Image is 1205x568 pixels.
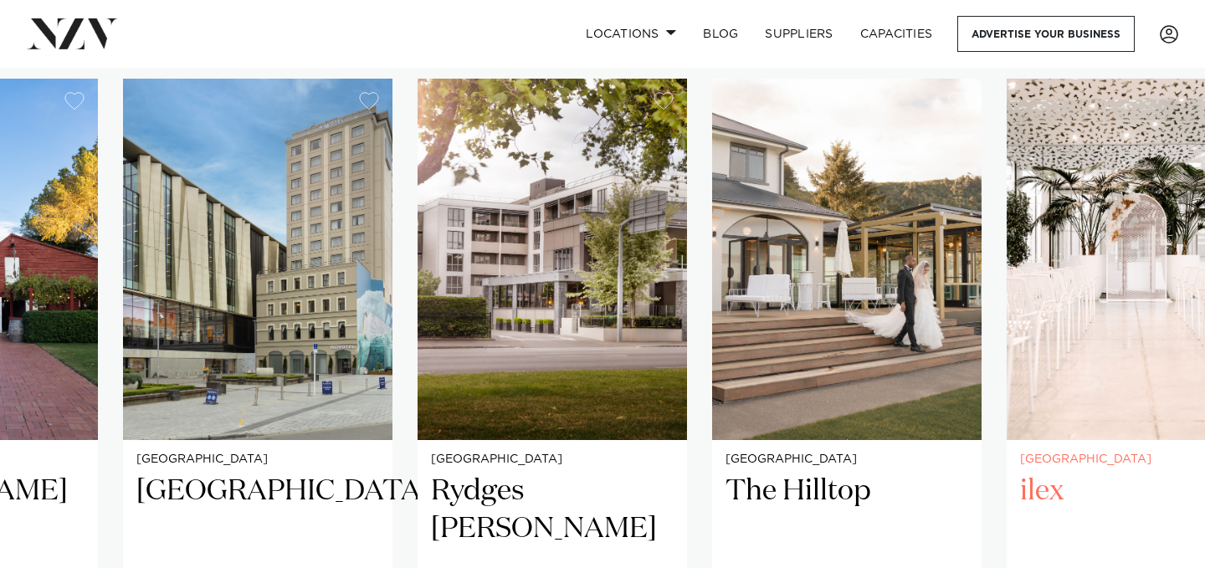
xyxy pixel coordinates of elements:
[751,16,846,52] a: SUPPLIERS
[957,16,1135,52] a: Advertise your business
[726,453,968,466] small: [GEOGRAPHIC_DATA]
[572,16,690,52] a: Locations
[136,453,379,466] small: [GEOGRAPHIC_DATA]
[27,18,118,49] img: nzv-logo.png
[847,16,946,52] a: Capacities
[690,16,751,52] a: BLOG
[431,453,674,466] small: [GEOGRAPHIC_DATA]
